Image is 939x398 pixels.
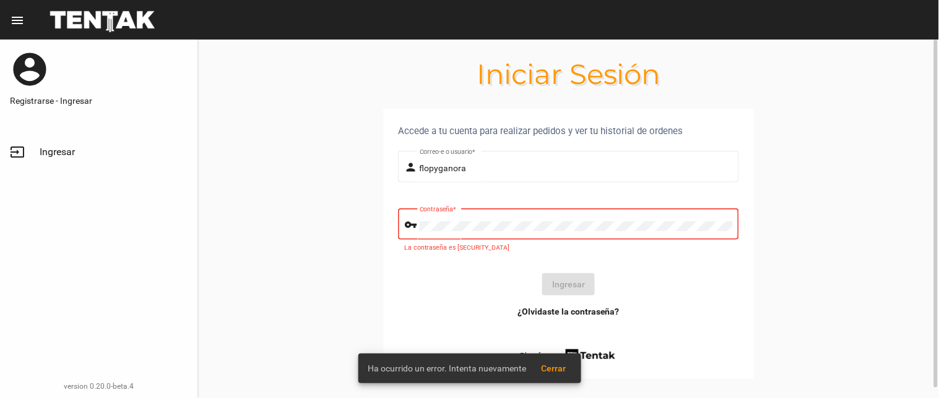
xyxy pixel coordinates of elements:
[532,357,576,379] button: Cerrar
[542,363,566,373] span: Cerrar
[405,244,733,252] mat-error: La contraseña es [SECURITY_DATA]
[405,218,420,232] mat-icon: vpn_key
[10,95,188,107] a: Registrarse - Ingresar
[198,64,939,84] h1: Iniciar Sesión
[40,146,75,158] span: Ingresar
[10,13,25,28] mat-icon: menu
[10,380,188,392] div: version 0.20.0-beta.4
[10,145,25,159] mat-icon: input
[398,124,739,138] div: Accede a tu cuenta para realizar pedidos y ver tu historial de ordenes
[405,160,420,175] mat-icon: person
[10,49,50,89] mat-icon: account_circle
[368,362,527,375] span: Ha ocurrido un error. Intenta nuevamente
[517,305,620,318] a: ¿Olvidaste la contraseña?
[542,273,595,295] button: Ingresar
